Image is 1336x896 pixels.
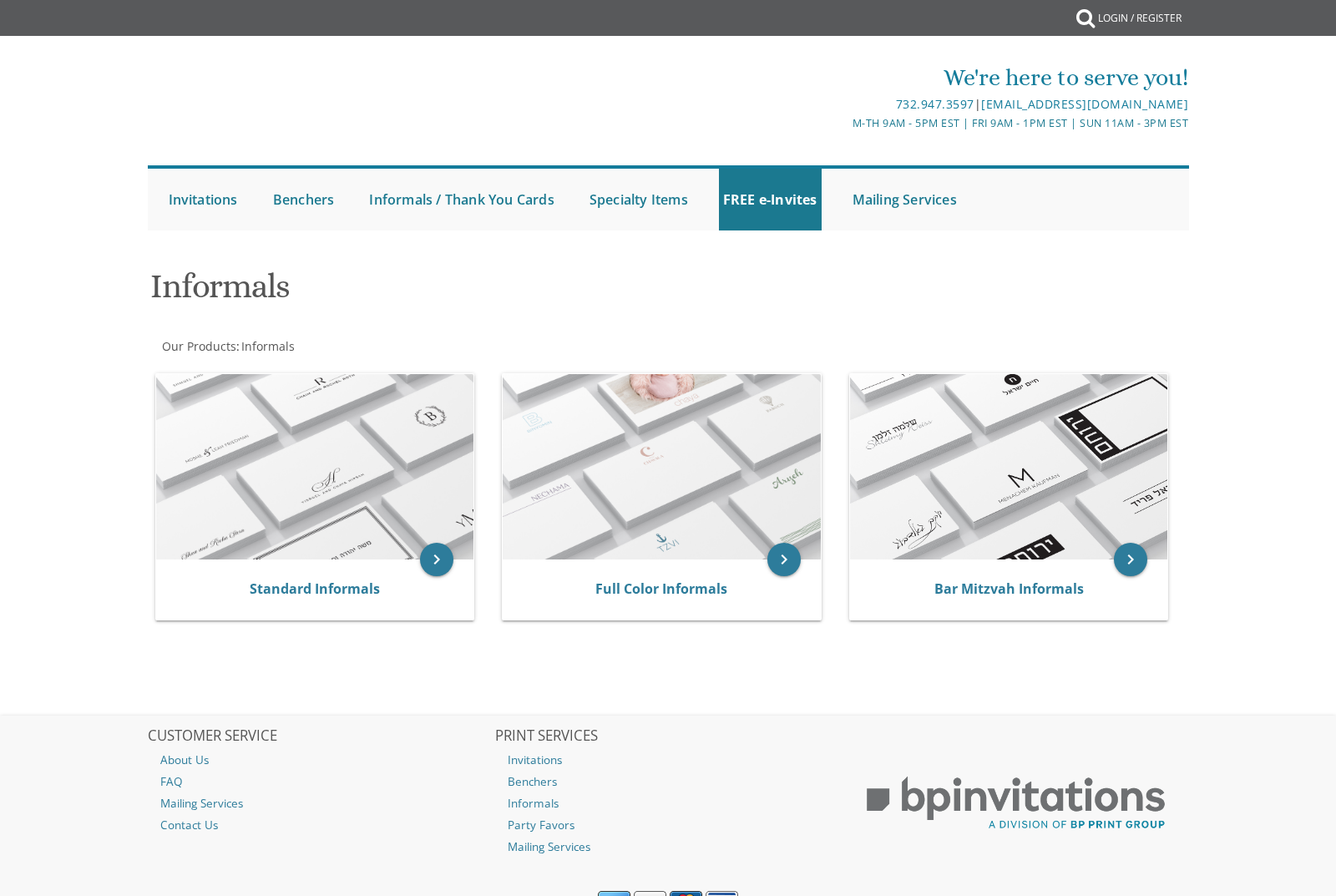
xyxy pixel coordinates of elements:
a: Invitations [164,169,242,230]
a: 732.947.3597 [896,96,974,112]
a: Informals / Thank You Cards [365,169,558,230]
h2: CUSTOMER SERVICE [148,728,493,745]
div: | [495,94,1188,114]
span: Informals [241,338,295,354]
h1: Informals [150,268,832,317]
div: M-Th 9am - 5pm EST | Fri 9am - 1pm EST | Sun 11am - 3pm EST [495,114,1188,132]
a: Mailing Services [495,836,841,858]
img: Standard Informals [156,374,474,559]
div: : [148,338,669,355]
a: Full Color Informals [595,580,727,598]
a: Our Products [160,338,236,354]
a: Specialty Items [585,169,692,230]
a: Contact Us [148,814,493,836]
a: Benchers [269,169,339,230]
a: Benchers [495,771,841,792]
a: keyboard_arrow_right [1114,543,1147,576]
a: Bar Mitzvah Informals [934,580,1084,598]
a: Mailing Services [148,792,493,814]
a: keyboard_arrow_right [420,543,453,576]
a: Invitations [495,749,841,771]
a: FAQ [148,771,493,792]
a: Party Favors [495,814,841,836]
a: Standard Informals [250,580,380,598]
img: BP Print Group [843,762,1189,845]
h2: PRINT SERVICES [495,728,841,745]
img: Bar Mitzvah Informals [850,374,1168,559]
a: About Us [148,749,493,771]
a: keyboard_arrow_right [767,543,801,576]
a: Informals [240,338,295,354]
img: Full Color Informals [503,374,821,559]
a: FREE e-Invites [719,169,822,230]
a: Mailing Services [848,169,961,230]
a: [EMAIL_ADDRESS][DOMAIN_NAME] [981,96,1188,112]
a: Informals [495,792,841,814]
div: We're here to serve you! [495,61,1188,94]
